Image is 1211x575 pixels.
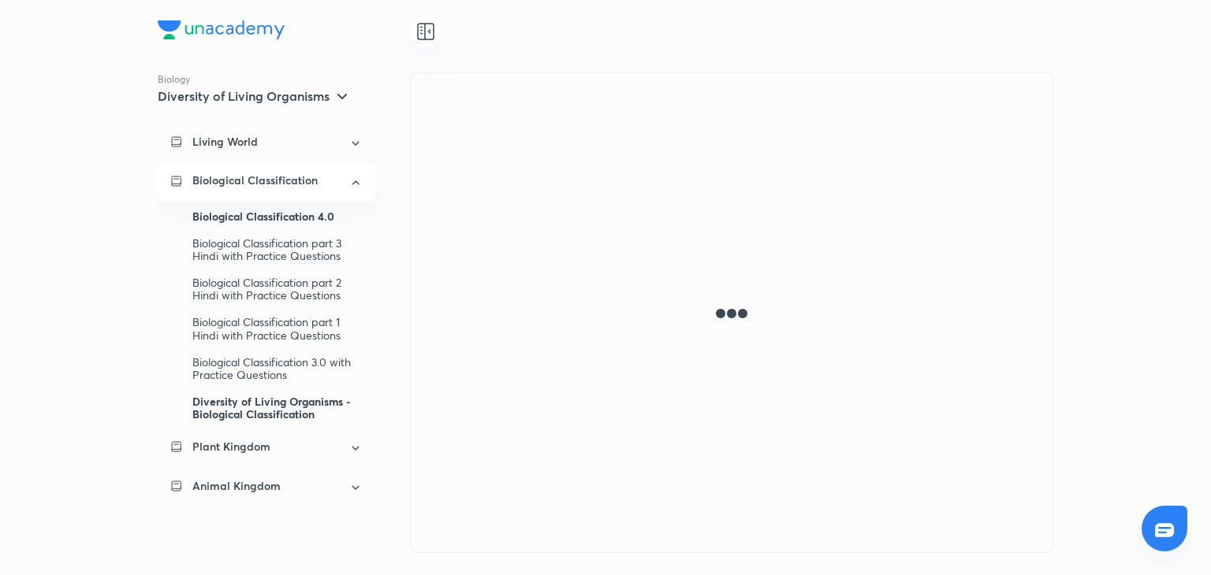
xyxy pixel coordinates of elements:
div: Diversity of Living Organisms - Biological Classification [192,388,363,428]
div: Biological Classification 3.0 with Practice Questions [192,349,363,388]
img: Company Logo [158,20,285,39]
div: Biological Classification part 1 Hindi with Practice Questions [192,309,363,348]
p: Living World [192,134,258,150]
h5: Diversity of Living Organisms [158,88,330,104]
div: Biological Classification part 2 Hindi with Practice Questions [192,269,363,309]
p: Animal Kingdom [192,478,281,494]
p: Biology [158,72,410,87]
p: Plant Kingdom [192,439,270,454]
div: Biological Classification part 3 Hindi with Practice Questions [192,230,363,269]
div: Biological Classification 4.0 [192,203,363,230]
p: Biological Classification [192,173,318,187]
